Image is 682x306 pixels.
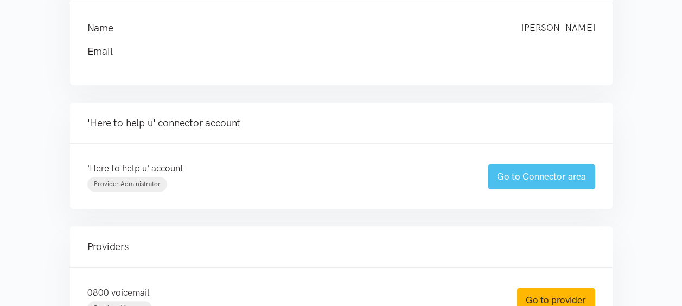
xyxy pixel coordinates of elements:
[87,239,595,254] h4: Providers
[488,164,595,189] a: Go to Connector area
[87,161,466,176] p: 'Here to help u' account
[94,180,161,188] span: Provider Administrator
[87,21,500,36] h4: Name
[511,21,606,36] div: [PERSON_NAME]
[87,285,495,300] p: 0800 voicemail
[87,44,573,59] h4: Email
[87,116,595,131] h4: 'Here to help u' connector account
